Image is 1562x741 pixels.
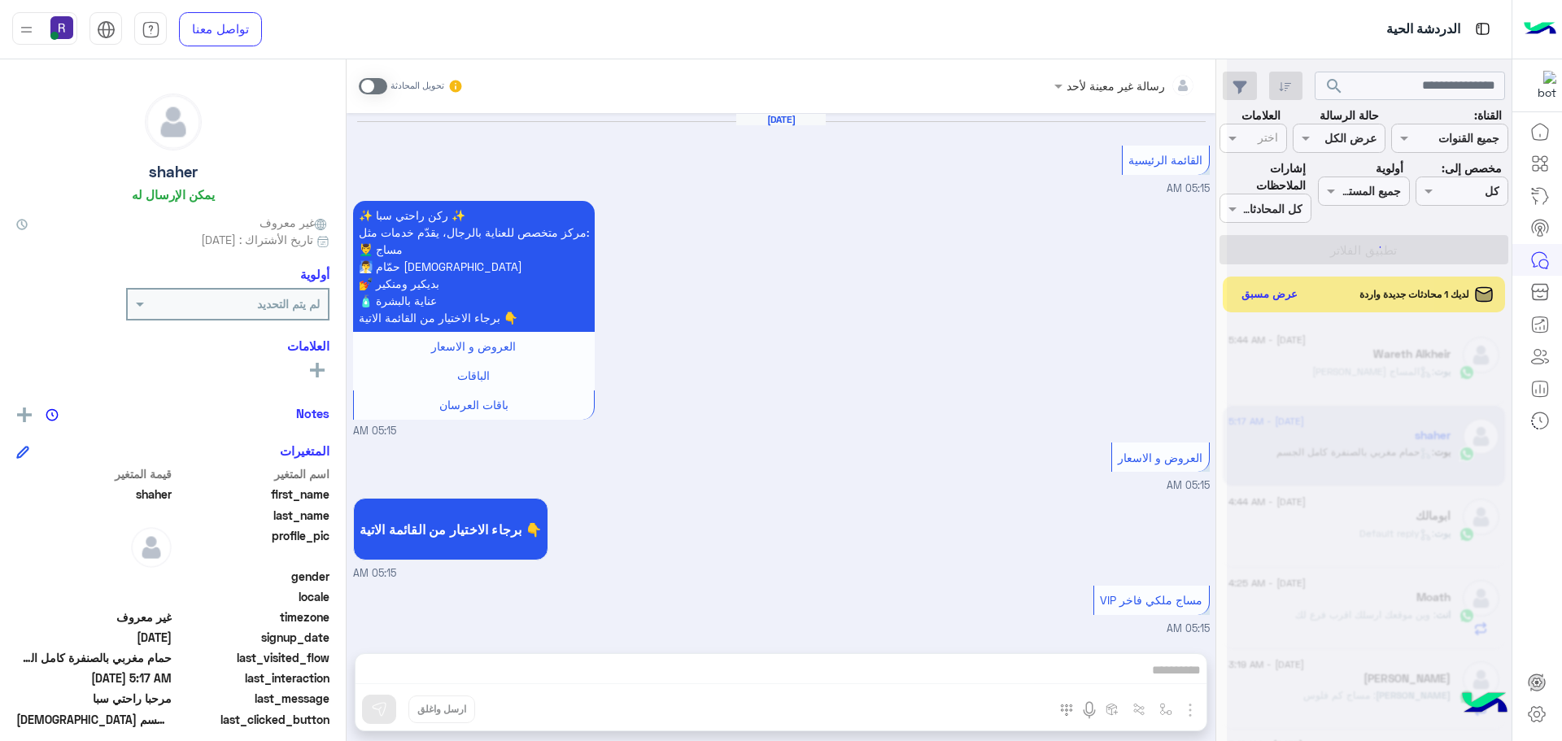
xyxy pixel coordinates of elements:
[296,406,329,421] h6: Notes
[16,486,172,503] span: shaher
[175,588,330,605] span: locale
[390,80,444,93] small: تحويل المحادثة
[175,649,330,666] span: last_visited_flow
[260,214,329,231] span: غير معروف
[1355,233,1383,261] div: loading...
[16,711,172,728] span: مغربي بالصنفرة للجسم
[146,94,201,150] img: defaultAdmin.png
[131,527,172,568] img: defaultAdmin.png
[1473,19,1493,39] img: tab
[142,20,160,39] img: tab
[16,629,172,646] span: 2025-09-04T02:13:34.173Z
[16,20,37,40] img: profile
[50,16,73,39] img: userImage
[175,527,330,564] span: profile_pic
[1128,153,1202,167] span: القائمة الرئيسية
[1524,12,1556,46] img: Logo
[457,368,490,382] span: الباقات
[439,398,508,412] span: باقات العرسان
[16,568,172,585] span: null
[353,566,396,582] span: 05:15 AM
[1386,19,1460,41] p: الدردشة الحية
[280,443,329,458] h6: المتغيرات
[175,629,330,646] span: signup_date
[149,163,198,181] h5: shaher
[360,521,542,537] span: برجاء الاختيار من القائمة الاتية 👇
[16,588,172,605] span: null
[353,201,595,332] p: 4/9/2025, 5:15 AM
[16,690,172,707] span: مرحبا راحتي سبا
[97,20,116,39] img: tab
[736,114,826,125] h6: [DATE]
[1456,676,1513,733] img: hulul-logo.png
[16,608,172,625] span: غير معروف
[353,424,396,439] span: 05:15 AM
[175,568,330,585] span: gender
[175,486,330,503] span: first_name
[408,695,475,723] button: ارسل واغلق
[179,12,262,46] a: تواصل معنا
[1100,593,1202,607] span: مساج ملكي فاخر VIP
[300,267,329,281] h6: أولوية
[134,12,167,46] a: tab
[1527,71,1556,100] img: 322853014244696
[17,408,32,422] img: add
[1219,159,1306,194] label: إشارات الملاحظات
[16,669,172,687] span: 2025-09-04T02:17:43.324Z
[1219,235,1508,264] button: تطبيق الفلاتر
[175,690,330,707] span: last_message
[16,338,329,353] h6: العلامات
[175,465,330,482] span: اسم المتغير
[175,608,330,625] span: timezone
[175,507,330,524] span: last_name
[46,408,59,421] img: notes
[431,339,516,353] span: العروض و الاسعار
[175,711,330,728] span: last_clicked_button
[1167,479,1210,491] span: 05:15 AM
[16,465,172,482] span: قيمة المتغير
[1118,451,1202,464] span: العروض و الاسعار
[1167,182,1210,194] span: 05:15 AM
[201,231,313,248] span: تاريخ الأشتراك : [DATE]
[175,669,330,687] span: last_interaction
[1258,129,1281,150] div: اختر
[132,187,215,202] h6: يمكن الإرسال له
[16,649,172,666] span: حمام مغربي بالصنفرة كامل الجسم
[1167,622,1210,634] span: 05:15 AM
